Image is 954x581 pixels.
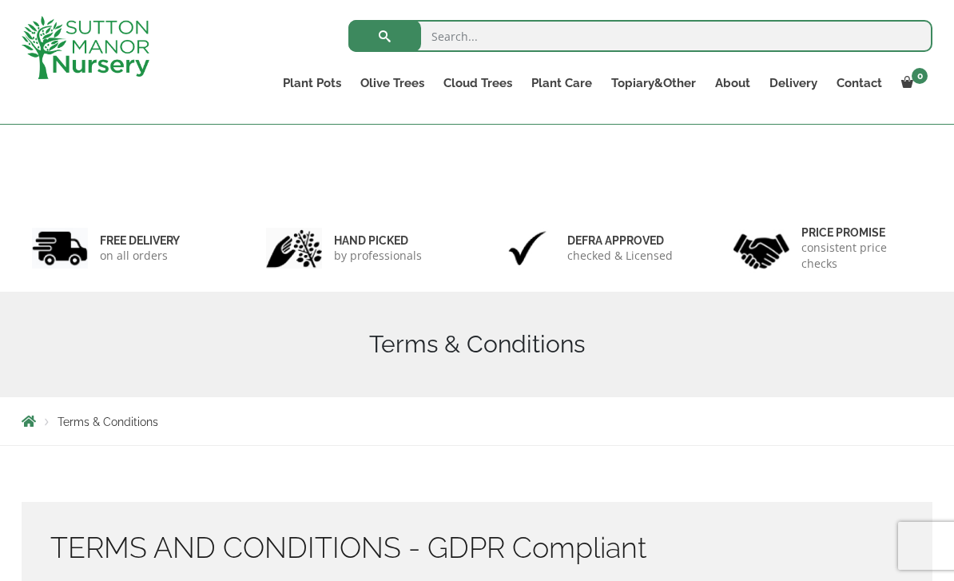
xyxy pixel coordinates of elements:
img: logo [22,16,149,79]
img: 3.jpg [499,228,555,269]
img: 1.jpg [32,228,88,269]
nav: Breadcrumbs [22,415,932,428]
input: Search... [348,20,932,52]
h1: Terms & Conditions [22,330,932,359]
a: About [706,72,760,94]
p: checked & Licensed [567,248,673,264]
p: on all orders [100,248,180,264]
span: Terms & Conditions [58,416,158,428]
h6: Defra approved [567,233,673,248]
img: 2.jpg [266,228,322,269]
a: 0 [892,72,932,94]
a: Delivery [760,72,827,94]
p: consistent price checks [801,240,923,272]
a: Plant Pots [273,72,351,94]
a: Olive Trees [351,72,434,94]
a: Plant Care [522,72,602,94]
img: 4.jpg [733,224,789,273]
a: Cloud Trees [434,72,522,94]
h6: Price promise [801,225,923,240]
p: by professionals [334,248,422,264]
h2: TERMS AND CONDITIONS - GDPR Compliant [50,531,904,564]
span: 0 [912,68,928,84]
h6: FREE DELIVERY [100,233,180,248]
h6: hand picked [334,233,422,248]
a: Topiary&Other [602,72,706,94]
a: Contact [827,72,892,94]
